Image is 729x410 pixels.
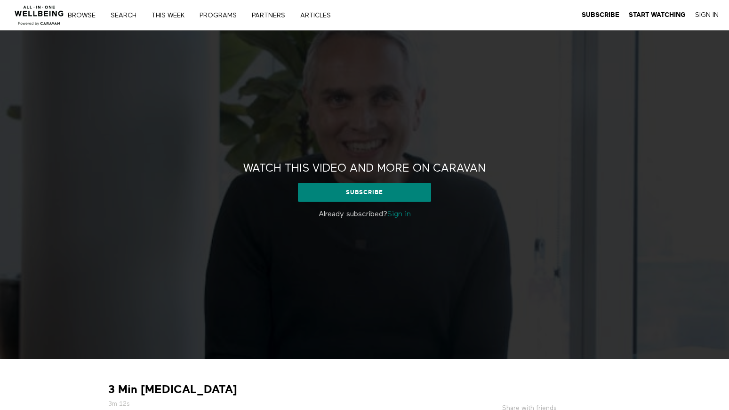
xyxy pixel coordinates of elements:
[148,12,194,19] a: THIS WEEK
[64,12,105,19] a: Browse
[582,11,619,18] strong: Subscribe
[629,11,686,19] a: Start Watching
[297,12,341,19] a: ARTICLES
[196,12,247,19] a: PROGRAMS
[108,399,424,409] h5: 3m 12s
[107,12,146,19] a: Search
[243,161,486,176] h2: Watch this video and more on CARAVAN
[248,12,295,19] a: PARTNERS
[387,211,411,218] a: Sign in
[629,11,686,18] strong: Start Watching
[298,183,431,202] a: Subscribe
[226,209,504,220] p: Already subscribed?
[582,11,619,19] a: Subscribe
[74,10,350,20] nav: Primary
[108,382,237,397] strong: 3 Min [MEDICAL_DATA]
[695,11,719,19] a: Sign In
